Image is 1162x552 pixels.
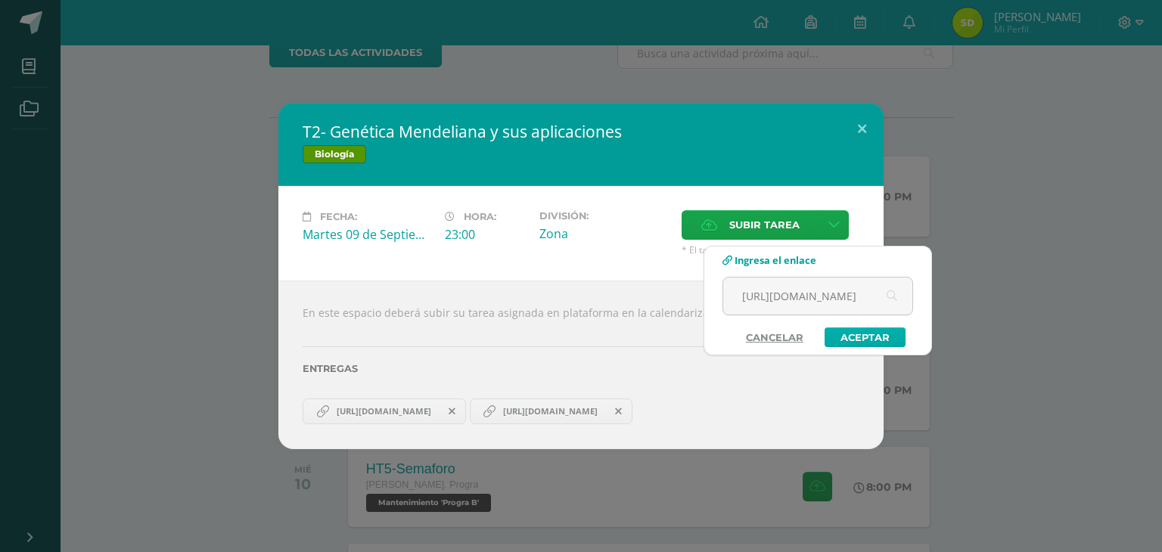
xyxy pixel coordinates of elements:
[445,226,527,243] div: 23:00
[303,363,859,374] label: Entregas
[303,145,366,163] span: Biología
[303,398,466,424] a: https://docs.google.com/document/d/12vaul4b2AdxDNLY6Gc9WX_60HHP_6j0gsYx4hIvZvUc/edit?usp=sharing
[682,243,859,256] span: * El tamaño máximo permitido es 50 MB
[303,226,433,243] div: Martes 09 de Septiembre
[539,225,670,242] div: Zona
[729,211,800,239] span: Subir tarea
[303,121,859,142] h2: T2- Genética Mendeliana y sus aplicaciones
[840,103,884,154] button: Close (Esc)
[606,403,632,420] span: Remover entrega
[278,281,884,448] div: En este espacio deberá subir su tarea asignada en plataforma en la calendarización.
[440,403,465,420] span: Remover entrega
[731,327,819,347] a: Cancelar
[539,210,670,222] label: División:
[735,253,816,267] span: Ingresa el enlace
[464,211,496,222] span: Hora:
[320,211,357,222] span: Fecha:
[496,405,605,417] span: [URL][DOMAIN_NAME]
[723,278,912,315] input: Ej. www.google.com
[329,405,439,417] span: [URL][DOMAIN_NAME]
[470,398,633,424] a: https://docs.google.com/document/d/12vaul4b2AdxDNLY6Gc9WX_60HHP_6j0gsYx4hIvZvUc/edit?usp=sharing
[825,327,906,347] a: Aceptar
